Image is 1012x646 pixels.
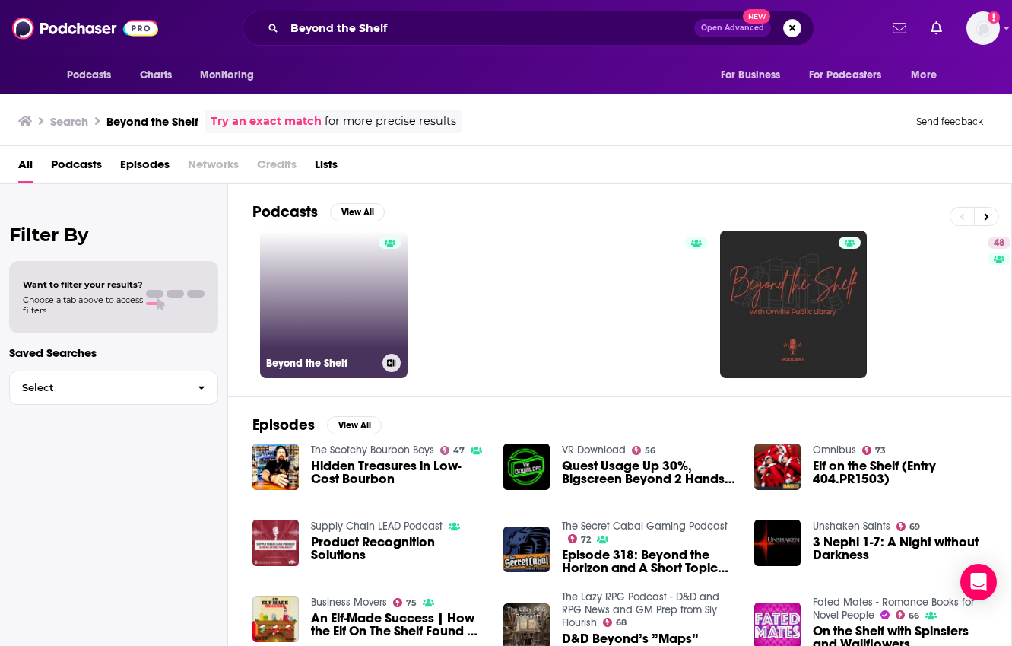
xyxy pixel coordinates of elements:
[311,444,434,457] a: The Scotchy Bourbon Boys
[568,534,592,543] a: 72
[912,115,988,128] button: Send feedback
[311,596,387,609] a: Business Movers
[994,236,1004,251] span: 48
[862,446,887,455] a: 73
[966,11,1000,45] span: Logged in as tlopez
[311,536,485,562] a: Product Recognition Solutions
[616,619,627,626] span: 68
[988,11,1000,24] svg: Add a profile image
[252,415,315,434] h2: Episodes
[562,520,728,533] a: The Secret Cabal Gaming Podcast
[900,61,956,90] button: open menu
[721,65,781,86] span: For Business
[18,152,33,183] a: All
[189,61,274,90] button: open menu
[211,113,322,130] a: Try an exact match
[813,460,987,485] a: Elf on the Shelf (Entry 404.PR1503)
[813,536,987,562] a: 3 Nephi 1-7: A Night without Darkness
[51,152,102,183] a: Podcasts
[252,596,299,642] img: An Elf-Made Success | How the Elf On The Shelf Found a Place at Christmas
[330,203,385,221] button: View All
[562,590,719,629] a: The Lazy RPG Podcast - D&D and RPG News and GM Prep from Sly Flourish
[10,383,186,393] span: Select
[710,61,800,90] button: open menu
[813,520,890,533] a: Unshaken Saints
[632,446,656,455] a: 56
[9,345,218,360] p: Saved Searches
[260,231,408,378] a: Beyond the Shelf
[67,65,112,86] span: Podcasts
[130,61,182,90] a: Charts
[327,416,382,434] button: View All
[813,596,974,622] a: Fated Mates - Romance Books for Novel People
[503,527,550,573] img: Episode 318: Beyond the Horizon and A Short Topic Extravaganza
[603,618,627,627] a: 68
[257,152,297,183] span: Credits
[252,202,385,221] a: PodcastsView All
[925,15,948,41] a: Show notifications dropdown
[813,444,856,457] a: Omnibus
[140,65,173,86] span: Charts
[315,152,338,183] a: Lists
[911,65,937,86] span: More
[284,16,694,40] input: Search podcasts, credits, & more...
[988,237,1010,249] a: 48
[581,536,591,543] span: 72
[562,444,626,457] a: VR Download
[562,460,736,485] a: Quest Usage Up 30%, Bigscreen Beyond 2 Hands-On
[896,522,921,531] a: 69
[743,9,770,24] span: New
[406,600,417,606] span: 75
[266,357,376,370] h3: Beyond the Shelf
[200,65,254,86] span: Monitoring
[23,294,143,316] span: Choose a tab above to access filters.
[325,113,456,130] span: for more precise results
[896,610,920,619] a: 66
[440,446,465,455] a: 47
[12,14,158,43] a: Podchaser - Follow, Share and Rate Podcasts
[9,224,218,246] h2: Filter By
[188,152,239,183] span: Networks
[754,520,801,566] img: 3 Nephi 1-7: A Night without Darkness
[809,65,882,86] span: For Podcasters
[393,598,417,607] a: 75
[909,613,919,619] span: 66
[120,152,170,183] a: Episodes
[966,11,1000,45] img: User Profile
[694,19,771,37] button: Open AdvancedNew
[754,444,801,490] img: Elf on the Shelf (Entry 404.PR1503)
[311,520,443,533] a: Supply Chain LEAD Podcast
[252,444,299,490] img: Hidden Treasures in Low-Cost Bourbon
[960,564,997,600] div: Open Intercom Messenger
[645,447,655,454] span: 56
[252,202,318,221] h2: Podcasts
[9,371,218,405] button: Select
[909,523,920,530] span: 69
[56,61,132,90] button: open menu
[887,15,912,41] a: Show notifications dropdown
[311,612,485,638] a: An Elf-Made Success | How the Elf On The Shelf Found a Place at Christmas
[875,447,886,454] span: 73
[50,114,88,129] h3: Search
[252,520,299,566] img: Product Recognition Solutions
[562,549,736,574] a: Episode 318: Beyond the Horizon and A Short Topic Extravaganza
[453,447,465,454] span: 47
[311,460,485,485] a: Hidden Treasures in Low-Cost Bourbon
[503,444,550,490] img: Quest Usage Up 30%, Bigscreen Beyond 2 Hands-On
[799,61,904,90] button: open menu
